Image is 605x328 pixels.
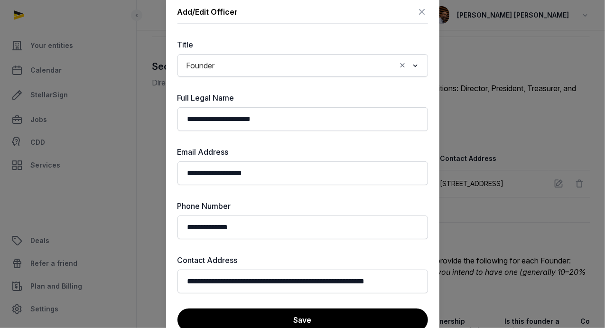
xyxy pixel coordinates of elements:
[219,59,396,72] input: Search for option
[177,92,428,103] label: Full Legal Name
[177,254,428,266] label: Contact Address
[177,6,238,18] div: Add/Edit Officer
[184,59,217,72] span: Founder
[558,282,605,328] iframe: Chat Widget
[399,59,407,72] button: Clear Selected
[182,57,423,74] div: Search for option
[177,146,428,158] label: Email Address
[177,39,428,50] label: Title
[177,200,428,212] label: Phone Number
